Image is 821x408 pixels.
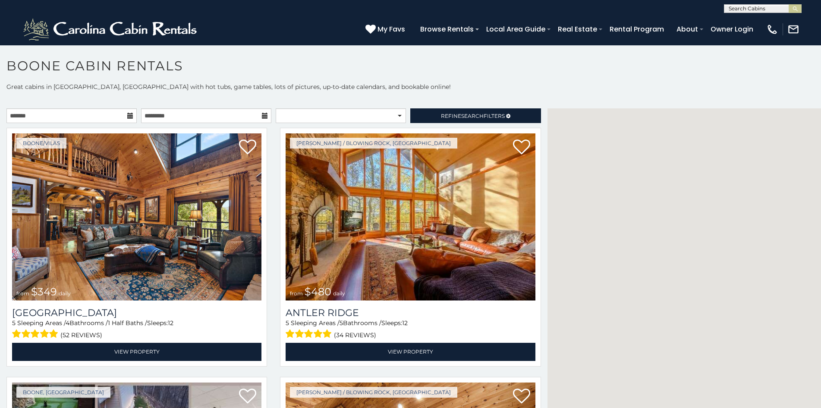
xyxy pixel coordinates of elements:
a: Boone/Vilas [16,138,66,149]
a: About [672,22,702,37]
a: Add to favorites [239,139,256,157]
div: Sleeping Areas / Bathrooms / Sleeps: [12,319,261,341]
span: 1 Half Baths / [108,319,147,327]
a: RefineSearchFilters [410,108,541,123]
span: $349 [31,285,57,298]
a: View Property [12,343,261,361]
div: Sleeping Areas / Bathrooms / Sleeps: [286,319,535,341]
span: Refine Filters [441,113,505,119]
span: 12 [402,319,408,327]
span: 5 [286,319,289,327]
span: Search [461,113,484,119]
a: Real Estate [554,22,601,37]
a: [PERSON_NAME] / Blowing Rock, [GEOGRAPHIC_DATA] [290,387,457,398]
span: $480 [305,285,331,298]
a: Add to favorites [513,388,530,406]
a: Owner Login [706,22,758,37]
a: Browse Rentals [416,22,478,37]
span: (52 reviews) [60,329,102,341]
span: 4 [66,319,69,327]
span: 5 [340,319,343,327]
a: Local Area Guide [482,22,550,37]
img: Antler Ridge [286,133,535,300]
h3: Diamond Creek Lodge [12,307,261,319]
a: Diamond Creek Lodge from $349 daily [12,133,261,300]
img: White-1-2.png [22,16,201,42]
span: My Favs [377,24,405,35]
a: Antler Ridge [286,307,535,319]
span: (34 reviews) [334,329,376,341]
img: phone-regular-white.png [766,23,778,35]
a: View Property [286,343,535,361]
a: Boone, [GEOGRAPHIC_DATA] [16,387,110,398]
a: Rental Program [605,22,668,37]
span: daily [333,290,345,297]
span: daily [59,290,71,297]
img: mail-regular-white.png [787,23,799,35]
a: My Favs [365,24,407,35]
a: Antler Ridge from $480 daily [286,133,535,300]
span: 5 [12,319,16,327]
span: from [290,290,303,297]
span: 12 [168,319,173,327]
span: from [16,290,29,297]
a: [GEOGRAPHIC_DATA] [12,307,261,319]
a: Add to favorites [239,388,256,406]
a: [PERSON_NAME] / Blowing Rock, [GEOGRAPHIC_DATA] [290,138,457,149]
a: Add to favorites [513,139,530,157]
img: Diamond Creek Lodge [12,133,261,300]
